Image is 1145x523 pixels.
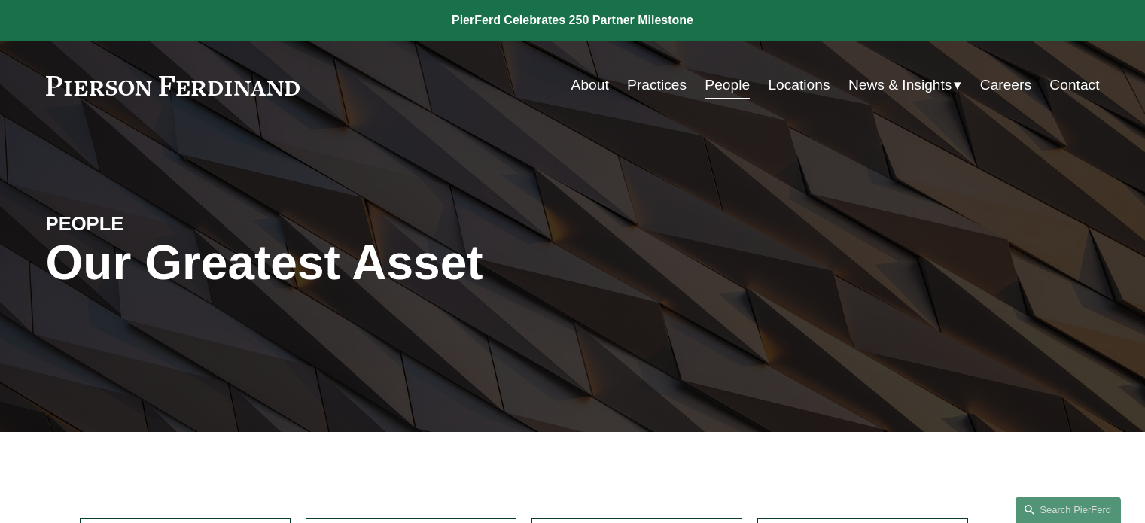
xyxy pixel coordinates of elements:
[571,71,609,99] a: About
[46,211,309,236] h4: PEOPLE
[627,71,687,99] a: Practices
[705,71,750,99] a: People
[768,71,830,99] a: Locations
[1016,497,1121,523] a: Search this site
[1049,71,1099,99] a: Contact
[848,72,952,99] span: News & Insights
[980,71,1031,99] a: Careers
[848,71,962,99] a: folder dropdown
[46,236,748,290] h1: Our Greatest Asset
